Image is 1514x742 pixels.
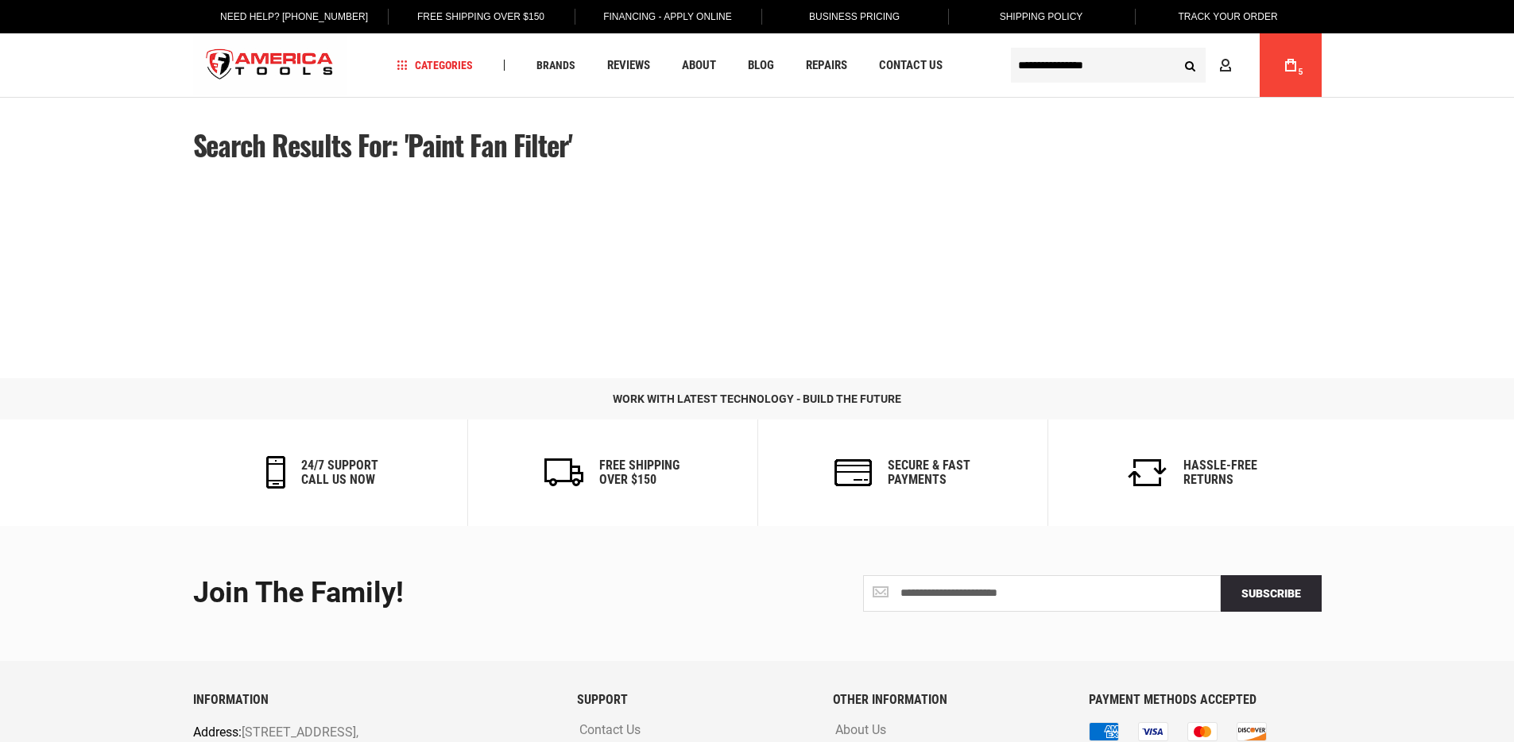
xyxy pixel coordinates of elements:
span: Shipping Policy [1000,11,1083,22]
h6: PAYMENT METHODS ACCEPTED [1089,693,1321,707]
span: Subscribe [1241,587,1301,600]
button: Search [1175,50,1206,80]
div: Join the Family! [193,578,745,609]
a: Contact Us [872,55,950,76]
a: store logo [193,36,347,95]
span: Address: [193,725,242,740]
h6: 24/7 support call us now [301,458,378,486]
span: 5 [1299,68,1303,76]
a: Brands [529,55,583,76]
a: Blog [741,55,781,76]
a: Repairs [799,55,854,76]
a: About Us [831,723,890,738]
h6: SUPPORT [577,693,809,707]
a: Categories [389,55,480,76]
span: Categories [397,60,473,71]
span: Repairs [806,60,847,71]
span: Reviews [607,60,650,71]
h6: Free Shipping Over $150 [599,458,680,486]
a: About [675,55,723,76]
h6: secure & fast payments [888,458,970,486]
a: Contact Us [575,723,645,738]
span: Brands [536,60,575,71]
span: Blog [748,60,774,71]
h6: INFORMATION [193,693,553,707]
a: 5 [1276,33,1306,97]
h6: Hassle-Free Returns [1183,458,1257,486]
h6: OTHER INFORMATION [833,693,1065,707]
a: Reviews [600,55,657,76]
button: Subscribe [1221,575,1322,612]
span: Search results for: 'paint Fan filter' [193,124,572,165]
span: Contact Us [879,60,943,71]
img: America Tools [193,36,347,95]
span: About [682,60,716,71]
